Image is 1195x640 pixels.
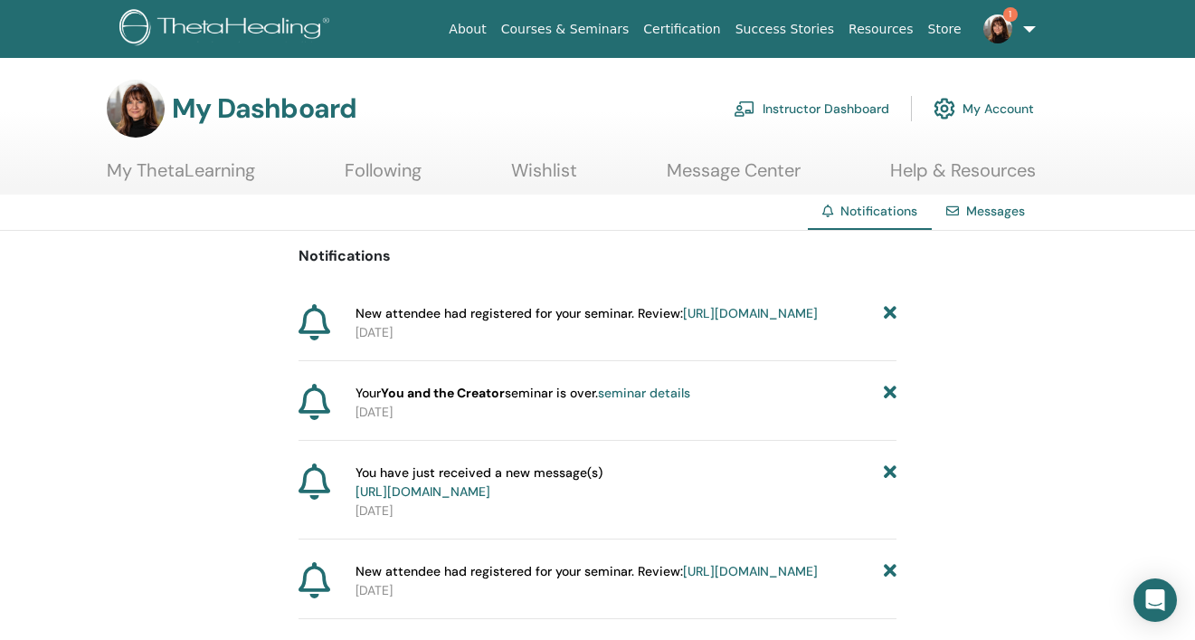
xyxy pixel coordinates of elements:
[890,159,1036,195] a: Help & Resources
[172,92,356,125] h3: My Dashboard
[494,13,637,46] a: Courses & Seminars
[356,403,896,422] p: [DATE]
[1133,578,1177,622] div: Open Intercom Messenger
[441,13,493,46] a: About
[734,89,889,129] a: Instructor Dashboard
[728,13,841,46] a: Success Stories
[921,13,969,46] a: Store
[636,13,727,46] a: Certification
[598,385,690,401] a: seminar details
[345,159,422,195] a: Following
[683,305,818,321] a: [URL][DOMAIN_NAME]
[107,159,255,195] a: My ThetaLearning
[356,304,818,323] span: New attendee had registered for your seminar. Review:
[107,80,165,138] img: default.jpg
[119,9,336,50] img: logo.png
[356,501,896,521] p: [DATE]
[840,203,917,219] span: Notifications
[934,89,1034,129] a: My Account
[381,385,505,401] strong: You and the Creator
[734,100,755,117] img: chalkboard-teacher.svg
[356,384,690,403] span: Your seminar is over.
[667,159,801,195] a: Message Center
[511,159,577,195] a: Wishlist
[299,245,896,267] p: Notifications
[1003,7,1018,22] span: 1
[683,563,818,579] a: [URL][DOMAIN_NAME]
[934,93,955,124] img: cog.svg
[841,13,921,46] a: Resources
[356,581,896,600] p: [DATE]
[356,323,896,342] p: [DATE]
[356,562,818,581] span: New attendee had registered for your seminar. Review:
[356,463,602,501] span: You have just received a new message(s)
[983,14,1012,43] img: default.jpg
[966,203,1025,219] a: Messages
[356,483,490,500] a: [URL][DOMAIN_NAME]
